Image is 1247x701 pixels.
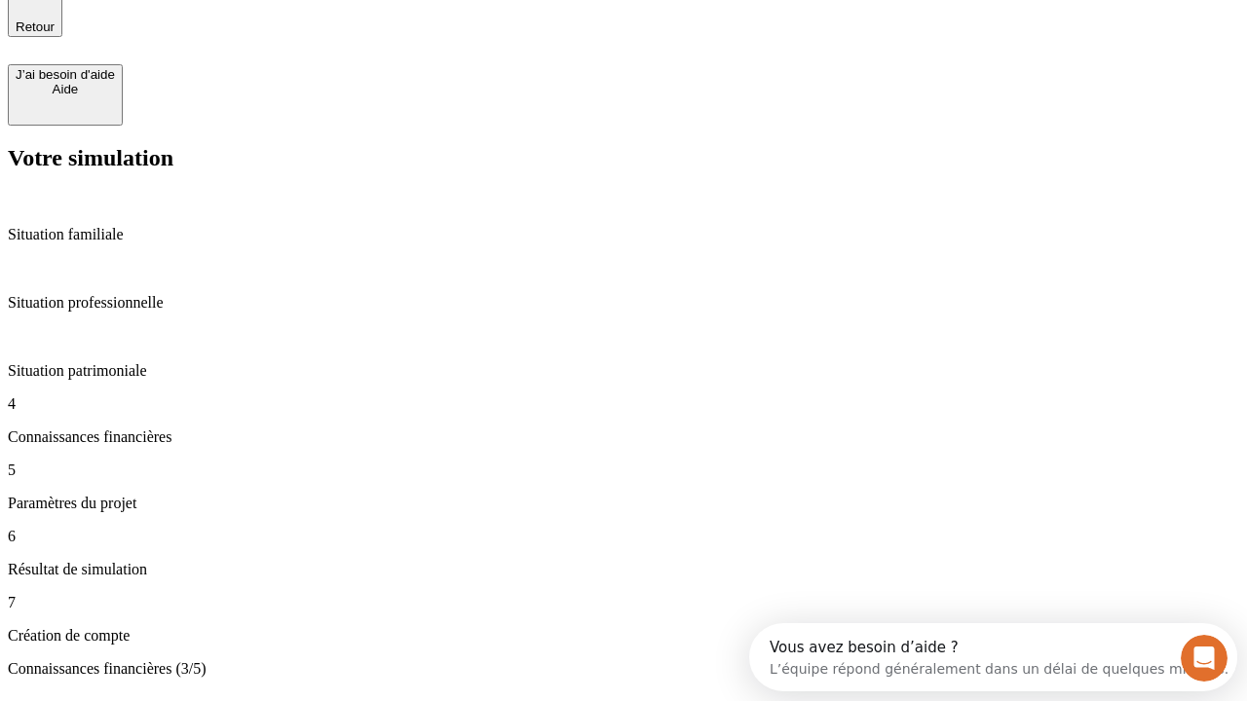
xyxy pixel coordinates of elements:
div: J’ai besoin d'aide [16,67,115,82]
p: Création de compte [8,627,1239,645]
div: Ouvrir le Messenger Intercom [8,8,537,61]
iframe: Intercom live chat [1181,635,1228,682]
p: Paramètres du projet [8,495,1239,512]
p: Situation professionnelle [8,294,1239,312]
div: Vous avez besoin d’aide ? [20,17,479,32]
h2: Votre simulation [8,145,1239,171]
p: 4 [8,395,1239,413]
p: 6 [8,528,1239,545]
p: Connaissances financières [8,428,1239,446]
p: Connaissances financières (3/5) [8,660,1239,678]
p: 7 [8,594,1239,611]
button: J’ai besoin d'aideAide [8,64,123,126]
div: L’équipe répond généralement dans un délai de quelques minutes. [20,32,479,53]
p: Situation familiale [8,226,1239,243]
iframe: Intercom live chat discovery launcher [749,623,1237,691]
span: Retour [16,19,55,34]
div: Aide [16,82,115,96]
p: Situation patrimoniale [8,362,1239,380]
p: 5 [8,461,1239,479]
p: Résultat de simulation [8,561,1239,578]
